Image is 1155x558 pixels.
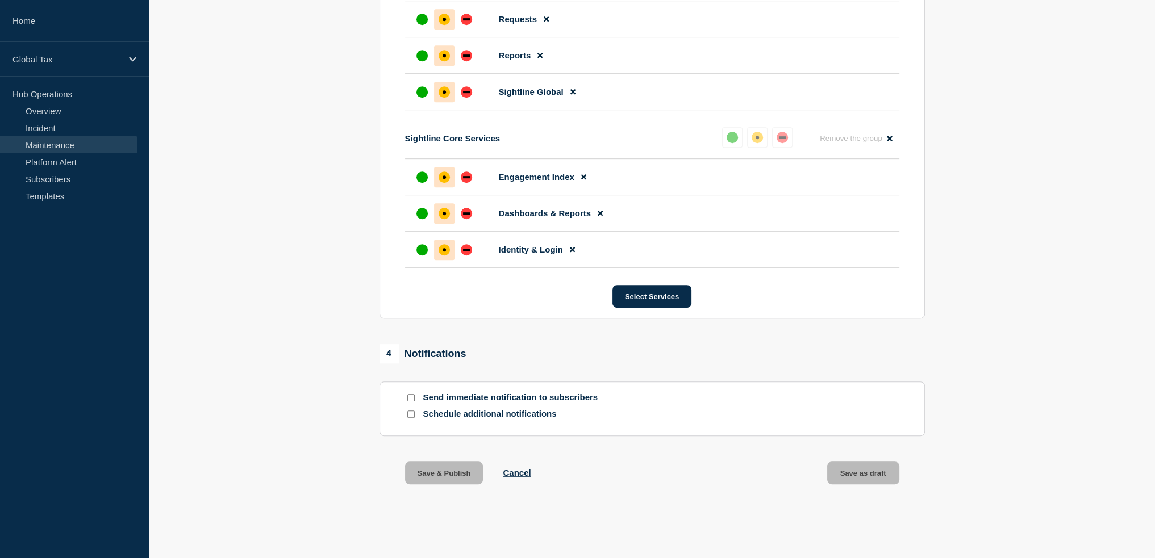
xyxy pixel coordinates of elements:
[416,86,428,98] div: up
[380,344,399,363] span: 4
[777,132,788,143] div: down
[499,87,564,97] span: Sightline Global
[12,54,122,64] p: Global Tax
[461,208,472,219] div: down
[461,86,472,98] div: down
[813,127,899,149] button: Remove the group
[439,171,450,183] div: affected
[499,14,537,24] span: Requests
[772,127,793,148] button: down
[503,468,531,477] button: Cancel
[423,409,605,419] p: Schedule additional notifications
[439,208,450,219] div: affected
[439,86,450,98] div: affected
[461,14,472,25] div: down
[722,127,743,148] button: up
[827,461,899,484] button: Save as draft
[461,244,472,255] div: down
[405,133,501,143] p: Sightline Core Services
[439,50,450,61] div: affected
[416,171,428,183] div: up
[423,392,605,403] p: Send immediate notification to subscribers
[439,244,450,255] div: affected
[461,50,472,61] div: down
[499,245,563,254] span: Identity & Login
[752,132,763,143] div: affected
[612,285,691,308] button: Select Services
[439,14,450,25] div: affected
[405,461,483,484] button: Save & Publish
[820,134,882,142] span: Remove the group
[416,244,428,255] div: up
[499,208,591,218] span: Dashboards & Reports
[416,208,428,219] div: up
[380,344,466,363] div: Notifications
[747,127,768,148] button: affected
[727,132,738,143] div: up
[461,171,472,183] div: down
[499,172,574,182] span: Engagement Index
[407,394,415,401] input: Send immediate notification to subscribers
[499,51,531,60] span: Reports
[416,50,428,61] div: up
[407,410,415,418] input: Schedule additional notifications
[416,14,428,25] div: up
